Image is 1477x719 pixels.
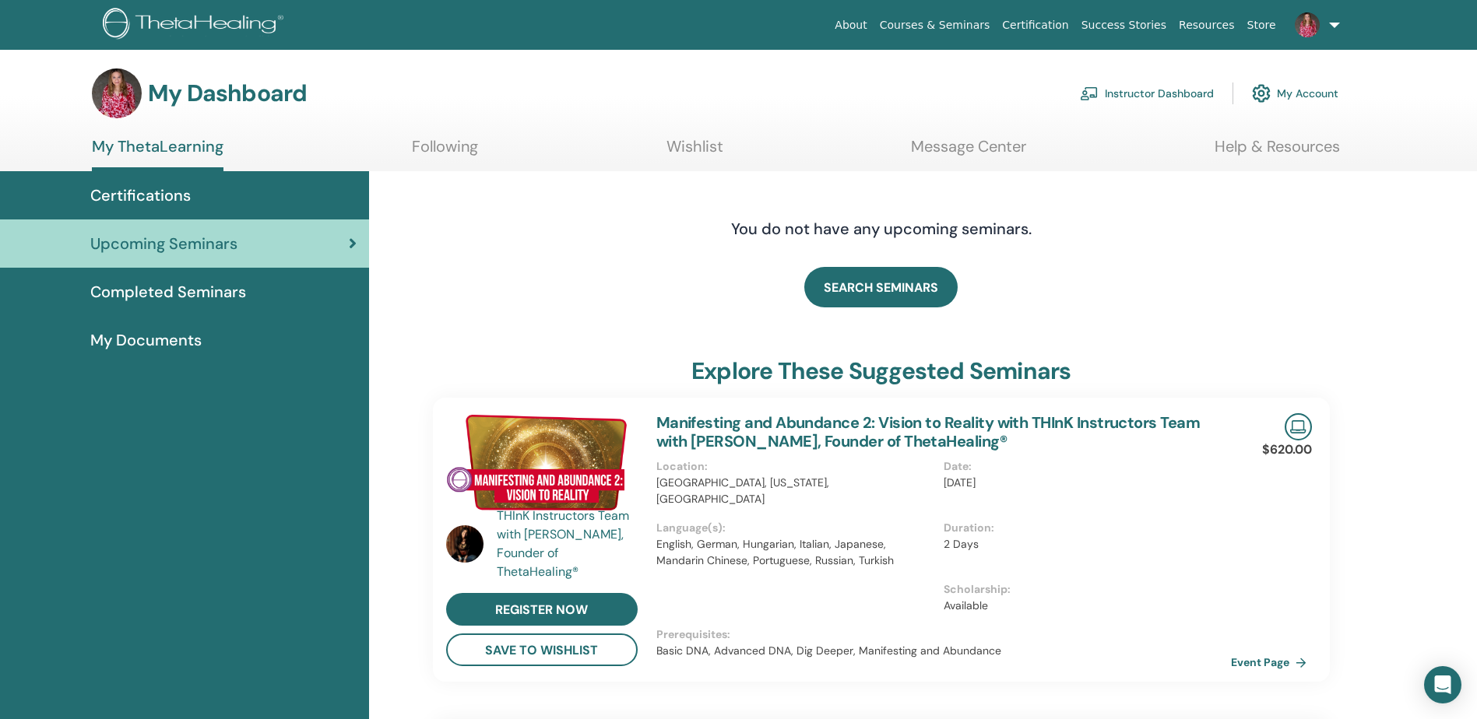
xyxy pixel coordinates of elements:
span: register now [495,602,588,618]
a: Manifesting and Abundance 2: Vision to Reality with THInK Instructors Team with [PERSON_NAME], Fo... [656,412,1200,451]
img: Manifesting and Abundance 2: Vision to Reality [446,413,638,511]
a: Resources [1173,11,1241,40]
a: My Account [1252,76,1338,110]
span: Upcoming Seminars [90,232,237,255]
a: THInK Instructors Team with [PERSON_NAME], Founder of ThetaHealing® [497,507,641,581]
span: SEARCH SEMINARS [824,279,938,296]
p: Language(s) : [656,520,934,536]
p: 2 Days [944,536,1222,552]
h3: My Dashboard [148,79,307,107]
p: Location : [656,458,934,475]
a: Store [1241,11,1282,40]
p: [DATE] [944,475,1222,491]
img: Live Online Seminar [1285,413,1312,440]
a: Wishlist [666,137,723,167]
a: Help & Resources [1215,137,1340,167]
a: SEARCH SEMINARS [804,267,958,307]
a: About [828,11,873,40]
img: default.jpg [1295,12,1320,37]
span: Completed Seminars [90,280,246,303]
a: Event Page [1231,651,1313,674]
p: Duration : [944,520,1222,536]
a: register now [446,593,638,626]
a: Instructor Dashboard [1080,76,1214,110]
a: Success Stories [1075,11,1173,40]
a: Courses & Seminars [874,11,997,40]
a: My ThetaLearning [92,137,223,171]
span: Certifications [90,184,191,207]
a: Following [412,137,478,167]
img: logo.png [103,8,289,43]
h4: You do not have any upcoming seminars. [636,219,1127,238]
p: Prerequisites : [656,626,1231,643]
div: Open Intercom Messenger [1424,666,1461,703]
span: My Documents [90,328,202,352]
p: English, German, Hungarian, Italian, Japanese, Mandarin Chinese, Portuguese, Russian, Turkish [656,536,934,569]
img: default.jpg [92,68,142,118]
p: Scholarship : [944,581,1222,598]
button: save to wishlist [446,633,638,666]
p: Date : [944,458,1222,475]
img: cog.svg [1252,80,1271,107]
a: Certification [996,11,1074,40]
p: $620.00 [1262,440,1312,459]
img: chalkboard-teacher.svg [1080,86,1099,100]
a: Message Center [911,137,1026,167]
h3: explore these suggested seminars [691,357,1071,385]
img: default.jpg [446,525,484,563]
p: Available [944,598,1222,614]
p: Basic DNA, Advanced DNA, Dig Deeper, Manifesting and Abundance [656,643,1231,659]
p: [GEOGRAPHIC_DATA], [US_STATE], [GEOGRAPHIC_DATA] [656,475,934,507]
